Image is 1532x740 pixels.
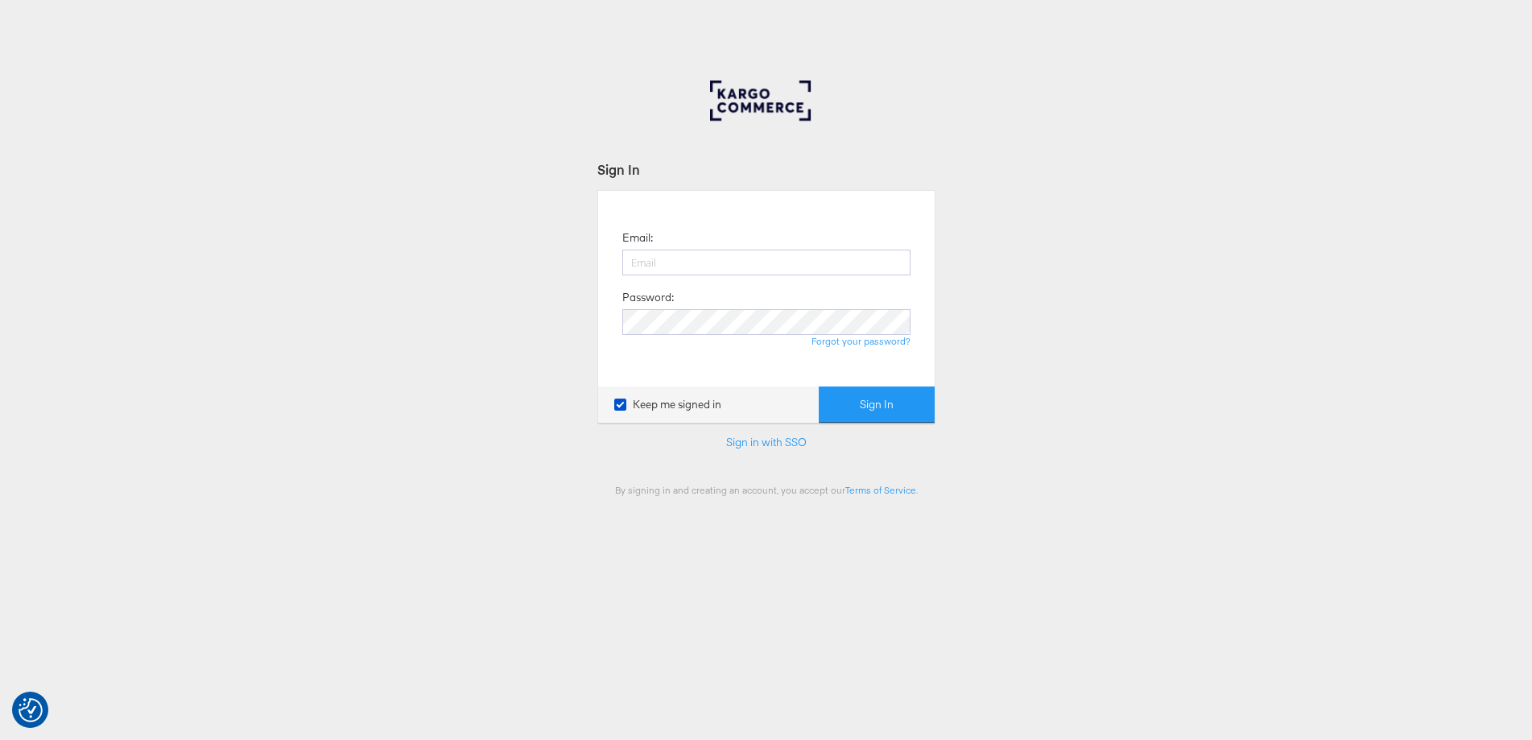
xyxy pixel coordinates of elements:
[622,230,653,246] label: Email:
[845,484,916,496] a: Terms of Service
[614,397,721,412] label: Keep me signed in
[19,698,43,722] img: Revisit consent button
[726,435,807,449] a: Sign in with SSO
[19,698,43,722] button: Consent Preferences
[622,290,674,305] label: Password:
[597,160,935,179] div: Sign In
[597,484,935,496] div: By signing in and creating an account, you accept our .
[811,335,911,347] a: Forgot your password?
[819,387,935,423] button: Sign In
[622,250,911,275] input: Email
